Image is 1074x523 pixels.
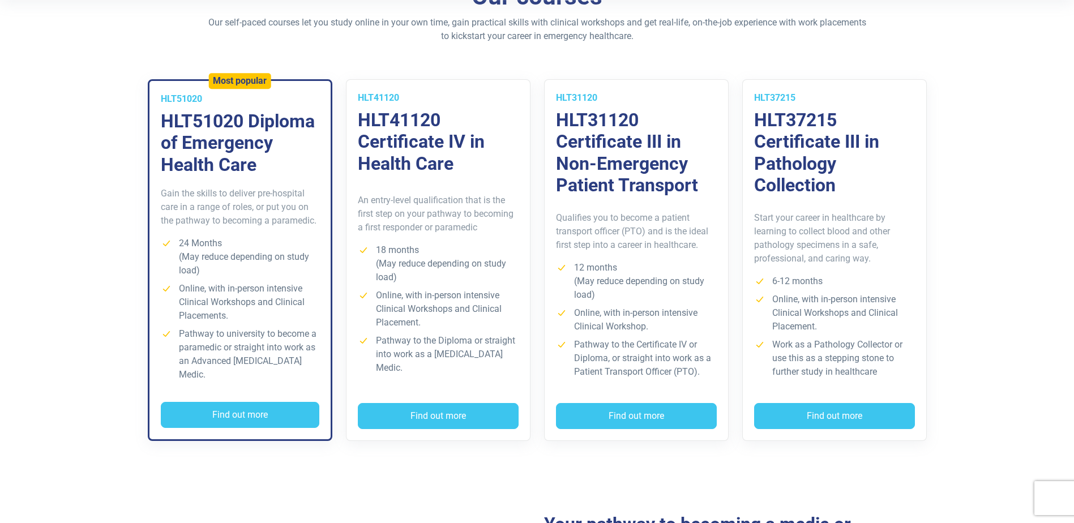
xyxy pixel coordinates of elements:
li: Online, with in-person intensive Clinical Workshops and Clinical Placement. [754,293,915,333]
li: Pathway to the Certificate IV or Diploma, or straight into work as a Patient Transport Officer (P... [556,338,717,379]
li: Online, with in-person intensive Clinical Workshop. [556,306,717,333]
p: Qualifies you to become a patient transport officer (PTO) and is the ideal first step into a care... [556,211,717,252]
span: HLT41120 [358,92,399,103]
span: HLT37215 [754,92,795,103]
li: 18 months (May reduce depending on study load) [358,243,519,284]
li: Online, with in-person intensive Clinical Workshops and Clinical Placements. [161,282,319,323]
h5: Most popular [213,75,267,86]
span: HLT51020 [161,93,202,104]
li: Online, with in-person intensive Clinical Workshops and Clinical Placement. [358,289,519,329]
a: HLT41120 HLT41120 Certificate IV in Health Care An entry-level qualification that is the first st... [346,79,530,441]
li: Work as a Pathology Collector or use this as a stepping stone to further study in healthcare [754,338,915,379]
a: HLT37215 HLT37215 Certificate III in Pathology Collection Start your career in healthcare by lear... [742,79,927,441]
a: Most popular HLT51020 HLT51020 Diploma of Emergency Health Care Gain the skills to deliver pre-ho... [148,79,332,441]
button: Find out more [358,403,519,429]
li: 24 Months (May reduce depending on study load) [161,237,319,277]
button: Find out more [556,403,717,429]
button: Find out more [161,402,319,428]
li: Pathway to the Diploma or straight into work as a [MEDICAL_DATA] Medic. [358,334,519,375]
span: HLT31120 [556,92,597,103]
h3: HLT31120 Certificate III in Non-Emergency Patient Transport [556,109,717,196]
button: Find out more [754,403,915,429]
a: HLT31120 HLT31120 Certificate III in Non-Emergency Patient Transport Qualifies you to become a pa... [544,79,729,441]
h3: HLT37215 Certificate III in Pathology Collection [754,109,915,196]
li: 6-12 months [754,275,915,288]
li: Pathway to university to become a paramedic or straight into work as an Advanced [MEDICAL_DATA] M... [161,327,319,381]
p: Gain the skills to deliver pre-hospital care in a range of roles, or put you on the pathway to be... [161,187,319,228]
p: Our self-paced courses let you study online in your own time, gain practical skills with clinical... [206,16,868,43]
p: Start your career in healthcare by learning to collect blood and other pathology specimens in a s... [754,211,915,265]
p: An entry-level qualification that is the first step on your pathway to becoming a first responder... [358,194,519,234]
li: 12 months (May reduce depending on study load) [556,261,717,302]
h3: HLT51020 Diploma of Emergency Health Care [161,110,319,175]
h3: HLT41120 Certificate IV in Health Care [358,109,519,174]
